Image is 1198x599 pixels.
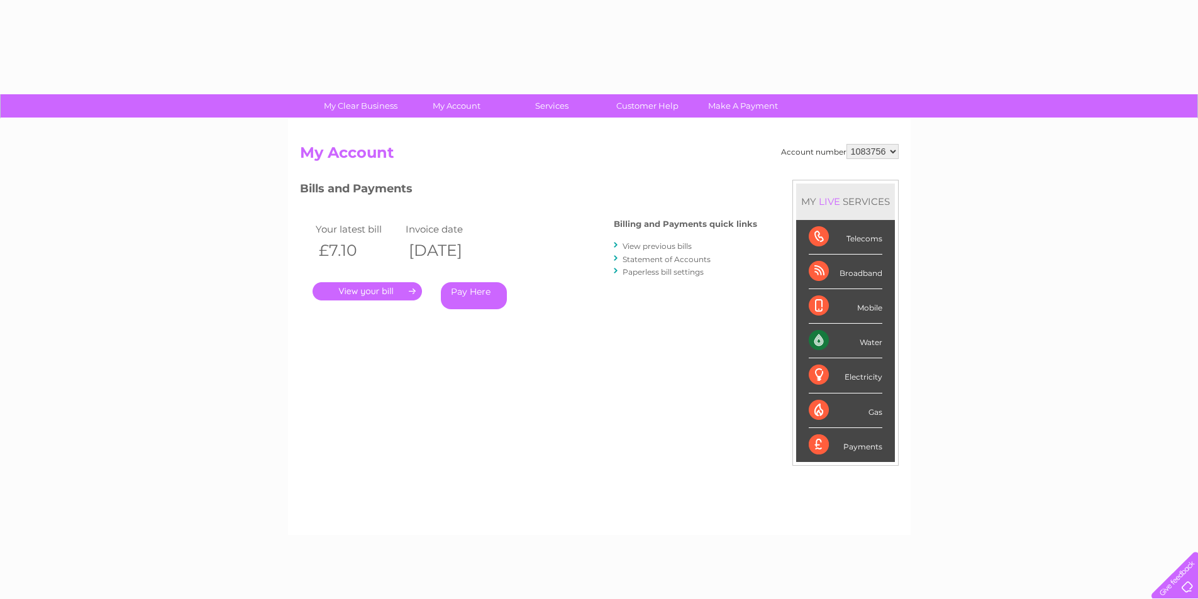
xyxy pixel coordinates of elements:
[809,358,882,393] div: Electricity
[809,220,882,255] div: Telecoms
[816,195,843,207] div: LIVE
[441,282,507,309] a: Pay Here
[313,238,403,263] th: £7.10
[796,184,895,219] div: MY SERVICES
[809,255,882,289] div: Broadband
[781,144,899,159] div: Account number
[313,221,403,238] td: Your latest bill
[623,241,692,251] a: View previous bills
[809,289,882,324] div: Mobile
[404,94,508,118] a: My Account
[500,94,604,118] a: Services
[300,180,757,202] h3: Bills and Payments
[809,324,882,358] div: Water
[691,94,795,118] a: Make A Payment
[313,282,422,300] a: .
[596,94,699,118] a: Customer Help
[309,94,413,118] a: My Clear Business
[623,267,704,277] a: Paperless bill settings
[809,393,882,428] div: Gas
[623,255,711,264] a: Statement of Accounts
[402,238,493,263] th: [DATE]
[300,144,899,168] h2: My Account
[614,219,757,229] h4: Billing and Payments quick links
[809,428,882,462] div: Payments
[402,221,493,238] td: Invoice date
